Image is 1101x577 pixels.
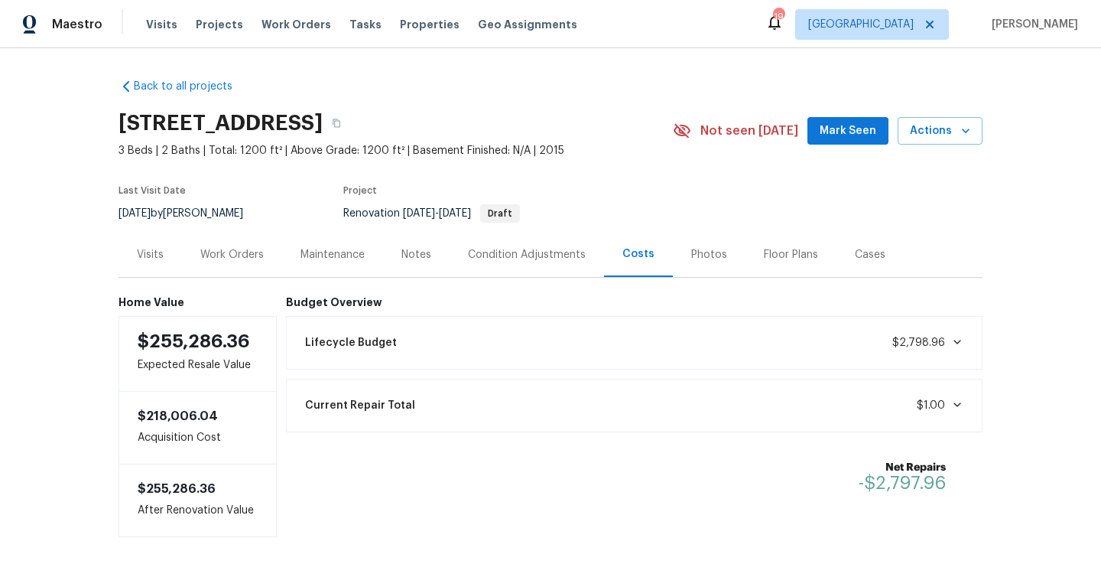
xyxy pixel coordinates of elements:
h6: Budget Overview [286,296,983,308]
div: Cases [855,247,885,262]
div: by [PERSON_NAME] [119,204,261,223]
span: Visits [146,17,177,32]
div: Acquisition Cost [119,392,277,464]
span: Draft [482,209,518,218]
button: Actions [898,117,982,145]
span: Lifecycle Budget [305,335,397,350]
div: Notes [401,247,431,262]
button: Copy Address [323,109,350,137]
span: Maestro [52,17,102,32]
span: $218,006.04 [138,410,218,422]
span: [PERSON_NAME] [986,17,1078,32]
span: $1.00 [917,400,945,411]
span: $255,286.36 [138,483,216,495]
div: Costs [622,246,654,262]
span: $255,286.36 [138,332,250,350]
span: Mark Seen [820,122,876,141]
span: Current Repair Total [305,398,415,413]
span: Not seen [DATE] [700,123,798,139]
span: Geo Assignments [478,17,577,32]
span: Project [343,186,377,195]
span: Projects [196,17,243,32]
h2: [STREET_ADDRESS] [119,116,323,131]
span: Tasks [349,19,382,30]
span: Last Visit Date [119,186,186,195]
span: Work Orders [261,17,331,32]
span: Renovation [343,208,520,219]
span: [DATE] [119,208,151,219]
div: Expected Resale Value [119,316,277,392]
div: Floor Plans [764,247,818,262]
div: After Renovation Value [119,464,277,537]
span: -$2,797.96 [859,474,946,492]
div: Maintenance [300,247,365,262]
span: Actions [910,122,970,141]
h6: Home Value [119,296,277,308]
div: Work Orders [200,247,264,262]
span: [DATE] [403,208,435,219]
button: Mark Seen [807,117,888,145]
span: [GEOGRAPHIC_DATA] [808,17,914,32]
div: Photos [691,247,727,262]
div: Visits [137,247,164,262]
a: Back to all projects [119,79,265,94]
b: Net Repairs [859,460,946,475]
span: - [403,208,471,219]
span: [DATE] [439,208,471,219]
div: 19 [773,9,784,24]
span: 3 Beds | 2 Baths | Total: 1200 ft² | Above Grade: 1200 ft² | Basement Finished: N/A | 2015 [119,143,673,158]
div: Condition Adjustments [468,247,586,262]
span: $2,798.96 [892,337,945,348]
span: Properties [400,17,460,32]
